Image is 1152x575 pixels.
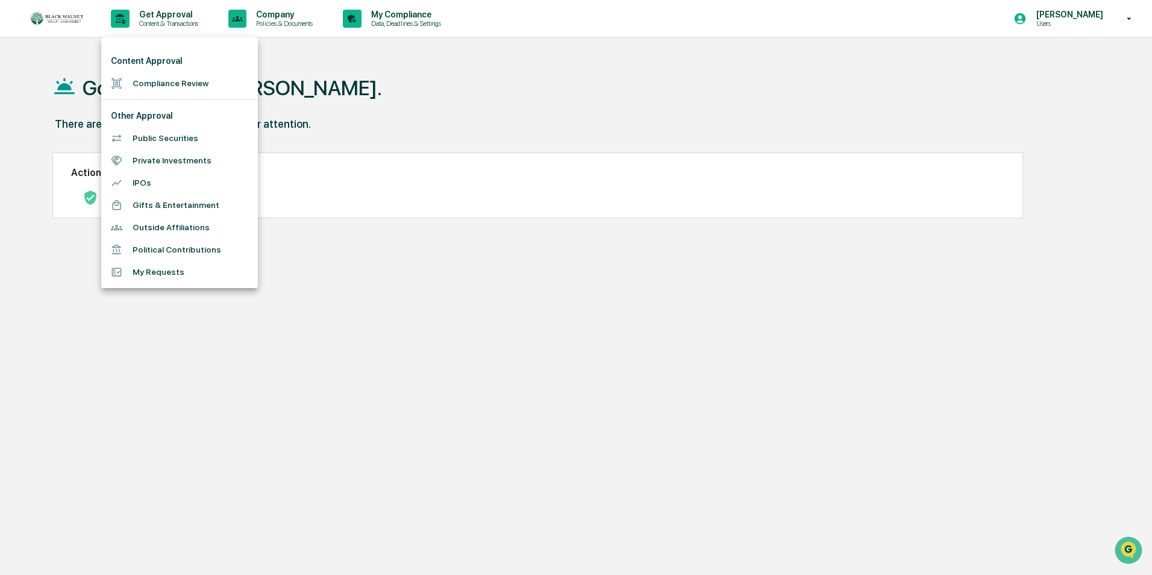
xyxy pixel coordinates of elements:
a: Powered byPylon [85,204,146,213]
div: Start new chat [41,92,198,104]
span: Pylon [120,204,146,213]
span: Attestations [99,152,149,164]
li: Compliance Review [101,72,258,95]
li: Content Approval [101,50,258,72]
li: Other Approval [101,105,258,127]
li: IPOs [101,172,258,194]
li: My Requests [101,261,258,283]
div: 🖐️ [12,153,22,163]
li: Private Investments [101,149,258,172]
iframe: Open customer support [1113,535,1146,568]
div: 🔎 [12,176,22,186]
span: Data Lookup [24,175,76,187]
a: 🖐️Preclearance [7,147,83,169]
div: We're available if you need us! [41,104,152,114]
p: How can we help? [12,25,219,45]
li: Political Contributions [101,239,258,261]
li: Public Securities [101,127,258,149]
button: Start new chat [205,96,219,110]
span: Preclearance [24,152,78,164]
li: Outside Affiliations [101,216,258,239]
div: 🗄️ [87,153,97,163]
img: 1746055101610-c473b297-6a78-478c-a979-82029cc54cd1 [12,92,34,114]
a: 🔎Data Lookup [7,170,81,192]
li: Gifts & Entertainment [101,194,258,216]
a: 🗄️Attestations [83,147,154,169]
